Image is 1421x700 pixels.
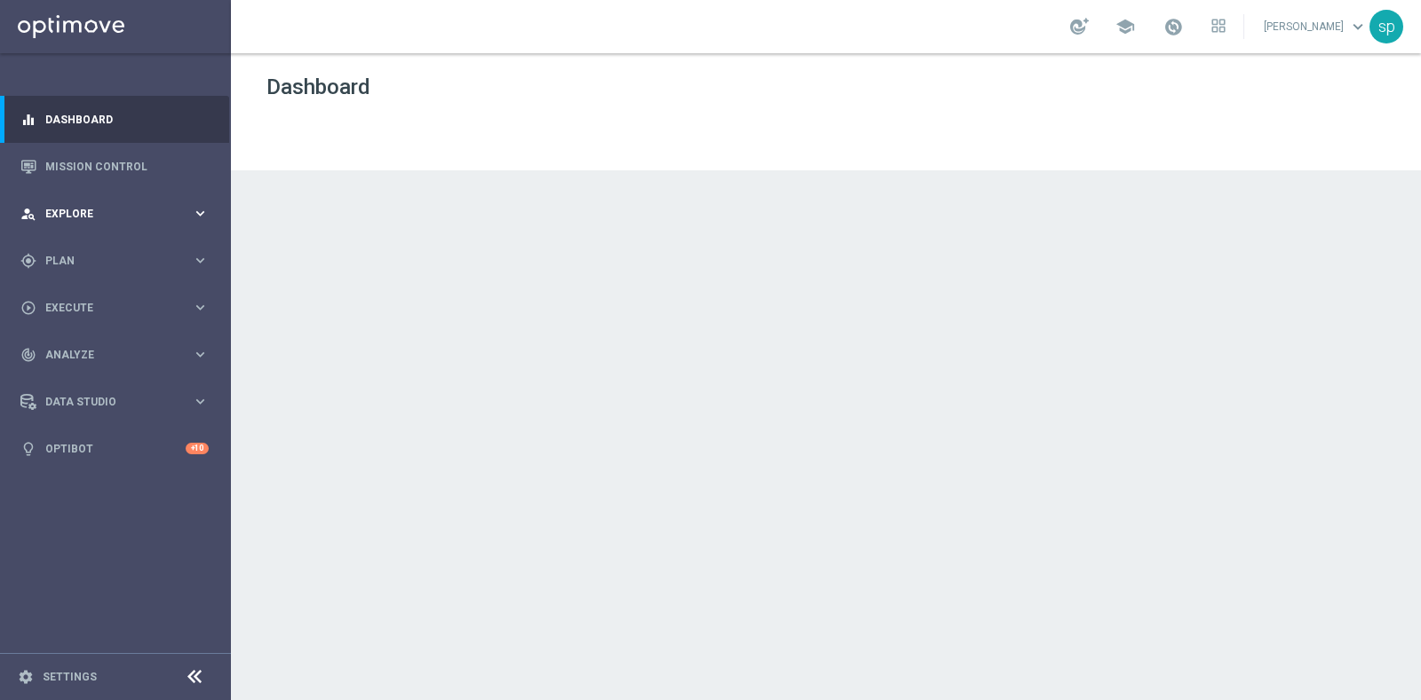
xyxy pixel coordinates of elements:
span: Plan [45,256,192,266]
span: Explore [45,208,192,219]
div: Plan [20,253,192,269]
i: equalizer [20,112,36,128]
div: Mission Control [20,143,209,190]
span: Analyze [45,350,192,360]
a: Mission Control [45,143,209,190]
div: +10 [186,443,209,454]
div: Explore [20,206,192,222]
div: Dashboard [20,96,209,143]
button: lightbulb Optibot +10 [20,442,210,456]
button: Mission Control [20,160,210,174]
i: gps_fixed [20,253,36,269]
button: person_search Explore keyboard_arrow_right [20,207,210,221]
div: sp [1369,10,1403,43]
span: keyboard_arrow_down [1348,17,1368,36]
i: person_search [20,206,36,222]
i: keyboard_arrow_right [192,205,209,222]
i: play_circle_outline [20,300,36,316]
i: keyboard_arrow_right [192,299,209,316]
div: Optibot [20,425,209,472]
button: track_changes Analyze keyboard_arrow_right [20,348,210,362]
div: Analyze [20,347,192,363]
i: settings [18,669,34,685]
i: keyboard_arrow_right [192,252,209,269]
i: lightbulb [20,441,36,457]
a: Optibot [45,425,186,472]
i: track_changes [20,347,36,363]
button: equalizer Dashboard [20,113,210,127]
a: [PERSON_NAME]keyboard_arrow_down [1262,13,1369,40]
span: Data Studio [45,397,192,407]
a: Settings [43,672,97,682]
div: Data Studio [20,394,192,410]
button: play_circle_outline Execute keyboard_arrow_right [20,301,210,315]
a: Dashboard [45,96,209,143]
button: gps_fixed Plan keyboard_arrow_right [20,254,210,268]
div: Execute [20,300,192,316]
span: school [1115,17,1135,36]
span: Execute [45,303,192,313]
i: keyboard_arrow_right [192,393,209,410]
button: Data Studio keyboard_arrow_right [20,395,210,409]
i: keyboard_arrow_right [192,346,209,363]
